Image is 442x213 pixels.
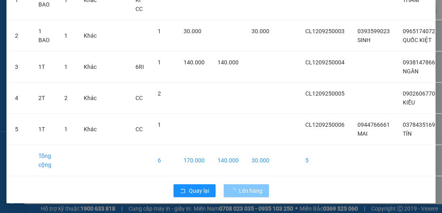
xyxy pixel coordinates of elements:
[403,121,435,128] span: 0378435169
[151,145,177,176] td: 6
[357,28,390,34] span: 0393599023
[158,90,161,97] span: 2
[403,68,419,75] span: NGÂN
[32,20,58,51] td: 1 BAO
[32,145,58,176] td: Tổng cộng
[177,145,211,176] td: 170.000
[76,43,86,51] span: CC
[77,83,103,114] td: Khác
[357,37,370,43] span: SINH
[64,32,68,39] span: 1
[77,51,103,83] td: Khác
[135,95,143,101] span: CC
[64,55,75,66] span: SL
[64,95,68,101] span: 2
[245,145,276,176] td: 30.000
[218,59,239,66] span: 140.000
[32,83,58,114] td: 2T
[180,188,186,194] span: rollback
[7,7,72,17] div: Chợ Lách
[32,114,58,145] td: 1T
[224,184,269,197] button: Lên hàng
[230,188,239,194] span: loading
[305,59,345,66] span: CL1209250004
[158,28,161,34] span: 1
[8,51,32,83] td: 3
[7,56,147,66] div: Tên hàng: 1T ( : 1 )
[211,145,245,176] td: 140.000
[189,186,209,195] span: Quay lại
[77,7,147,17] div: Sài Gòn
[357,130,368,137] span: MAI
[173,184,216,197] button: rollbackQuay lại
[77,8,97,16] span: Nhận:
[252,28,269,34] span: 30.000
[403,130,412,137] span: TÍN
[403,59,435,66] span: 0938147866
[77,20,103,51] td: Khác
[403,28,435,34] span: 0965174072
[77,17,147,26] div: TÍN
[7,26,72,38] div: 0944766661
[8,83,32,114] td: 4
[305,28,345,34] span: CL1209250003
[305,90,345,97] span: CL1209250005
[64,126,68,132] span: 1
[64,64,68,70] span: 1
[357,121,390,128] span: 0944766661
[7,17,72,26] div: MAI
[239,186,262,195] span: Lên hàng
[7,8,19,16] span: Gửi:
[8,114,32,145] td: 5
[299,145,351,176] td: 5
[184,59,205,66] span: 140.000
[403,37,431,43] span: QUỐC KIỆT
[158,59,161,66] span: 1
[8,20,32,51] td: 2
[135,126,143,132] span: CC
[135,64,144,70] span: 6RI
[184,28,201,34] span: 30.000
[77,26,147,38] div: 0378435169
[403,99,415,106] span: KIỀU
[158,121,161,128] span: 1
[77,114,103,145] td: Khác
[403,90,435,97] span: 0902606770
[32,51,58,83] td: 1T
[305,121,345,128] span: CL1209250006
